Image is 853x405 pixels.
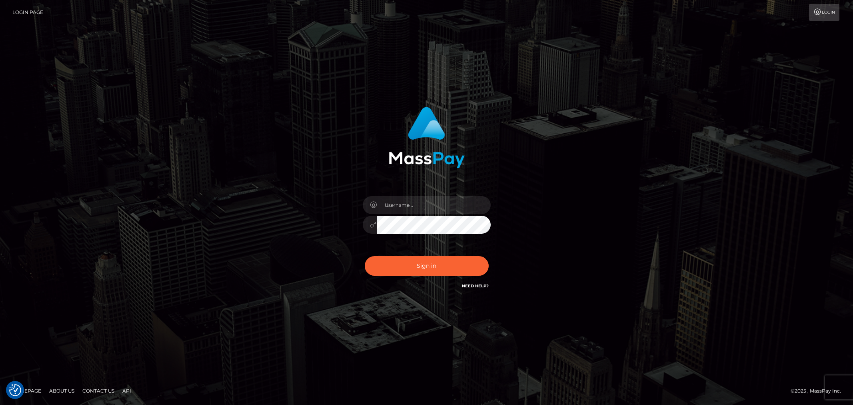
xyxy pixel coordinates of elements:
a: Login Page [12,4,43,21]
a: Homepage [9,385,44,397]
a: Contact Us [79,385,118,397]
img: Revisit consent button [9,384,21,396]
input: Username... [377,196,491,214]
div: © 2025 , MassPay Inc. [791,387,847,395]
a: Need Help? [462,283,489,289]
a: API [119,385,134,397]
button: Sign in [365,256,489,276]
img: MassPay Login [389,107,465,168]
a: About Us [46,385,78,397]
button: Consent Preferences [9,384,21,396]
a: Login [809,4,839,21]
